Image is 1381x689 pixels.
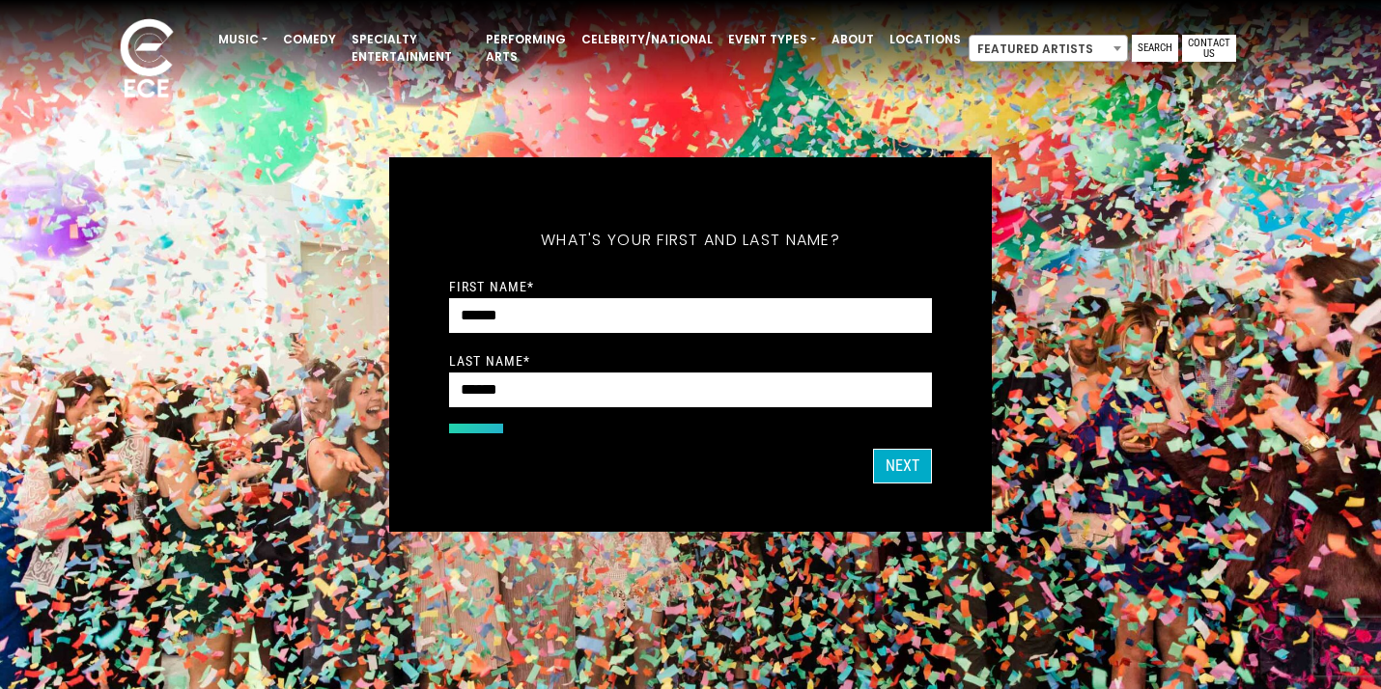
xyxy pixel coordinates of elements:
img: ece_new_logo_whitev2-1.png [99,14,195,107]
a: Locations [882,23,969,56]
a: Performing Arts [478,23,574,73]
a: Search [1132,35,1178,62]
a: Celebrity/National [574,23,720,56]
a: Music [211,23,275,56]
label: Last Name [449,352,530,370]
label: First Name [449,278,534,295]
a: About [824,23,882,56]
button: Next [873,449,932,483]
span: Featured Artists [970,36,1127,63]
a: Comedy [275,23,344,56]
a: Contact Us [1182,35,1236,62]
h5: What's your first and last name? [449,206,932,275]
a: Event Types [720,23,824,56]
a: Specialty Entertainment [344,23,478,73]
span: Featured Artists [969,35,1128,62]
